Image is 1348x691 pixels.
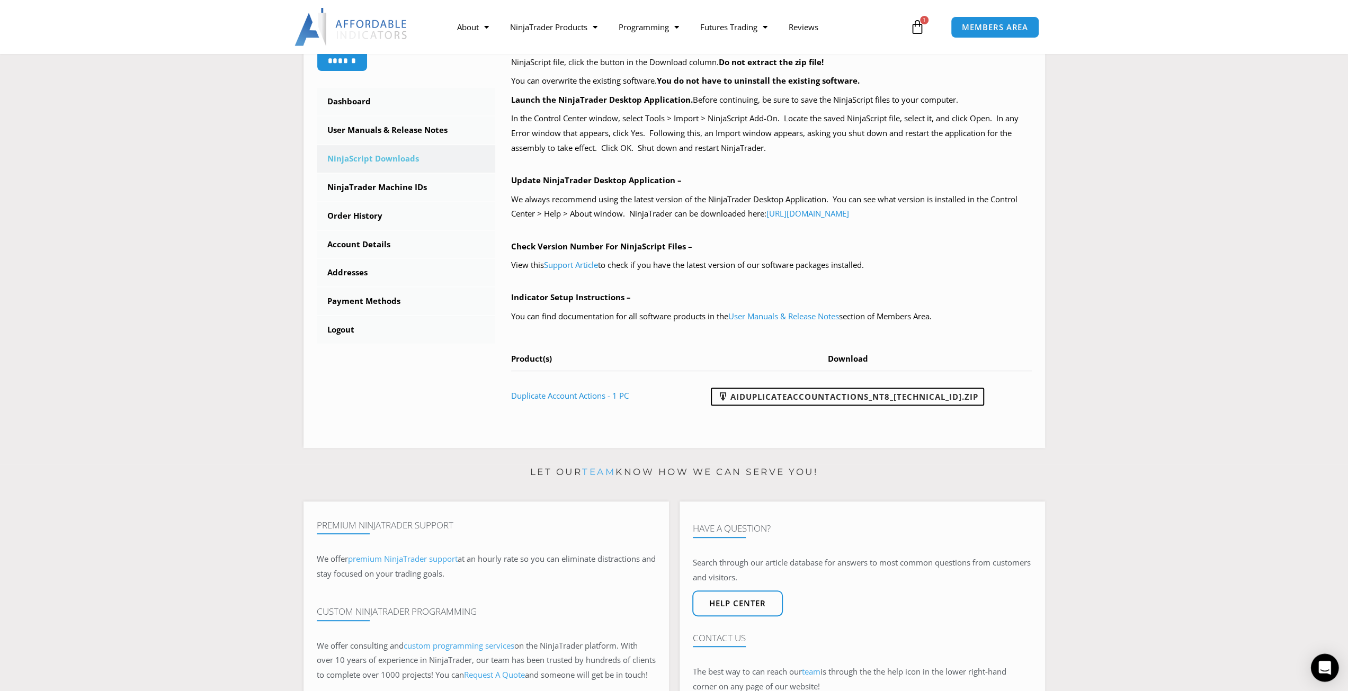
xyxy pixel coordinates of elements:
[317,116,496,144] a: User Manuals & Release Notes
[317,520,656,531] h4: Premium NinjaTrader Support
[511,241,692,252] b: Check Version Number For NinjaScript Files –
[511,390,629,401] a: Duplicate Account Actions - 1 PC
[920,16,929,24] span: 1
[317,231,496,258] a: Account Details
[348,553,458,564] a: premium NinjaTrader support
[689,15,778,39] a: Futures Trading
[693,633,1032,643] h4: Contact Us
[317,640,656,680] span: on the NinjaTrader platform. With over 10 years of experience in NinjaTrader, our team has been t...
[962,23,1028,31] span: MEMBERS AREA
[511,40,1032,70] p: Your purchased products with available NinjaScript downloads are listed in the table below, at th...
[446,15,499,39] a: About
[544,259,598,270] a: Support Article
[728,311,839,321] a: User Manuals & Release Notes
[802,666,820,677] a: team
[317,553,348,564] span: We offer
[692,590,783,616] a: Help center
[317,174,496,201] a: NinjaTrader Machine IDs
[511,353,552,364] span: Product(s)
[317,88,496,115] a: Dashboard
[582,466,615,477] a: team
[446,15,907,39] nav: Menu
[511,292,631,302] b: Indicator Setup Instructions –
[511,192,1032,222] p: We always recommend using the latest version of the NinjaTrader Desktop Application. You can see ...
[951,16,1039,38] a: MEMBERS AREA
[657,75,860,86] b: You do not have to uninstall the existing software.
[317,202,496,230] a: Order History
[317,259,496,286] a: Addresses
[693,555,1032,585] p: Search through our article database for answers to most common questions from customers and visit...
[828,353,868,364] span: Download
[294,8,408,46] img: LogoAI | Affordable Indicators – NinjaTrader
[303,464,1045,481] p: Let our know how we can serve you!
[511,93,1032,107] p: Before continuing, be sure to save the NinjaScript files to your computer.
[778,15,828,39] a: Reviews
[608,15,689,39] a: Programming
[709,599,766,607] span: Help center
[719,57,824,67] b: Do not extract the zip file!
[464,669,525,680] a: Request A Quote
[317,640,514,651] span: We offer consulting and
[511,309,1032,324] p: You can find documentation for all software products in the section of Members Area.
[317,88,496,344] nav: Account pages
[1311,654,1339,682] div: Open Intercom Messenger
[711,388,984,406] a: AIDuplicateAccountActions_NT8_[TECHNICAL_ID].zip
[317,606,656,617] h4: Custom NinjaTrader Programming
[693,523,1032,534] h4: Have A Question?
[317,316,496,344] a: Logout
[317,145,496,173] a: NinjaScript Downloads
[894,12,941,42] a: 1
[766,208,849,219] a: [URL][DOMAIN_NAME]
[511,94,693,105] b: Launch the NinjaTrader Desktop Application.
[317,553,656,579] span: at an hourly rate so you can eliminate distractions and stay focused on your trading goals.
[511,175,682,185] b: Update NinjaTrader Desktop Application –
[317,288,496,315] a: Payment Methods
[511,258,1032,273] p: View this to check if you have the latest version of our software packages installed.
[404,640,514,651] a: custom programming services
[511,111,1032,156] p: In the Control Center window, select Tools > Import > NinjaScript Add-On. Locate the saved NinjaS...
[499,15,608,39] a: NinjaTrader Products
[511,74,1032,88] p: You can overwrite the existing software.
